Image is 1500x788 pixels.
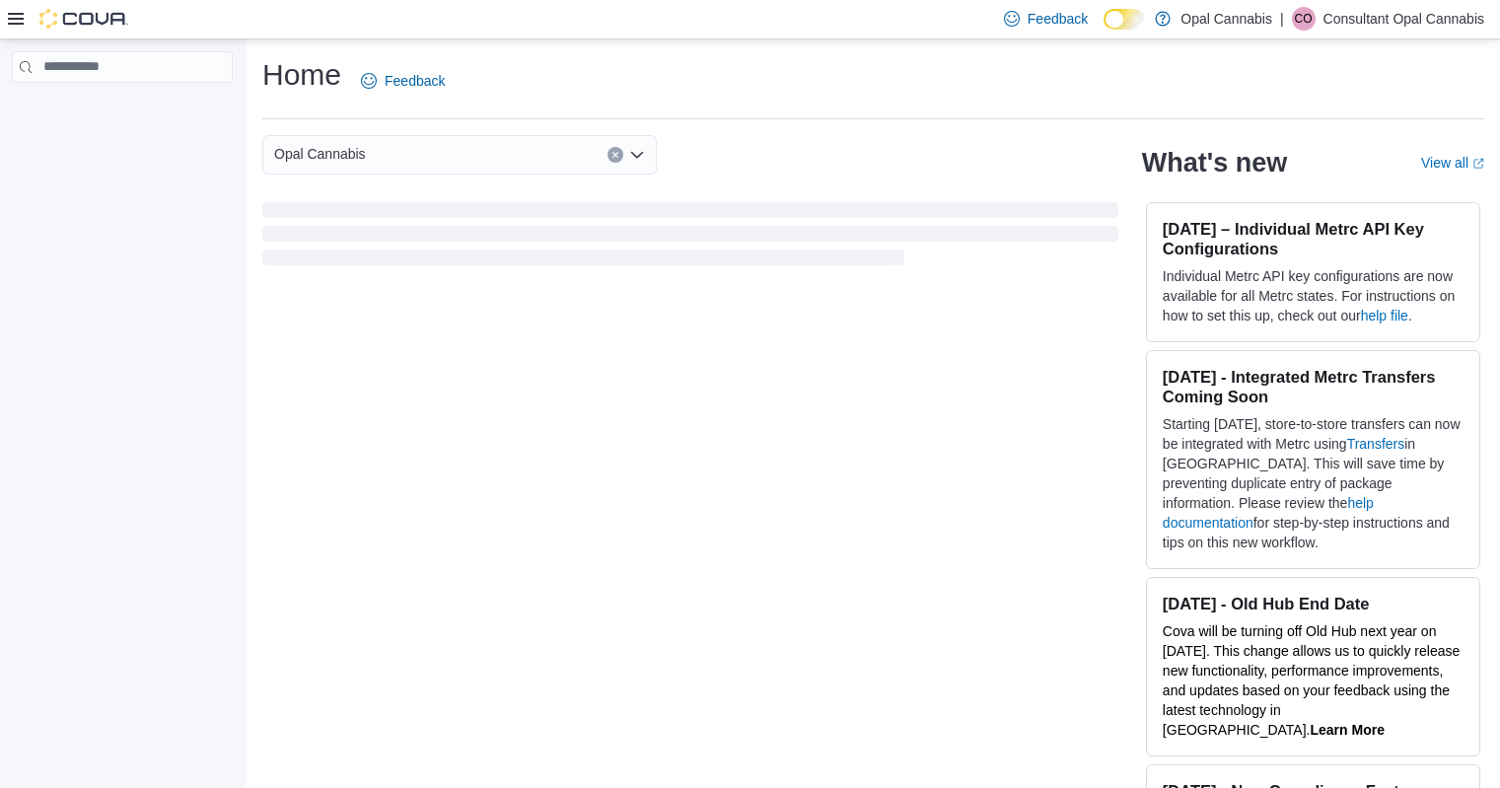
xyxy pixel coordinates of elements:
[1142,147,1287,179] h2: What's new
[1028,9,1088,29] span: Feedback
[1163,594,1464,613] h3: [DATE] - Old Hub End Date
[1180,7,1272,31] p: Opal Cannabis
[1163,495,1374,531] a: help documentation
[385,71,445,91] span: Feedback
[1163,219,1464,258] h3: [DATE] – Individual Metrc API Key Configurations
[1163,414,1464,552] p: Starting [DATE], store-to-store transfers can now be integrated with Metrc using in [GEOGRAPHIC_D...
[1472,158,1484,170] svg: External link
[39,9,128,29] img: Cova
[1310,722,1384,738] a: Learn More
[1163,367,1464,406] h3: [DATE] - Integrated Metrc Transfers Coming Soon
[1163,266,1464,325] p: Individual Metrc API key configurations are now available for all Metrc states. For instructions ...
[1280,7,1284,31] p: |
[262,206,1118,269] span: Loading
[1323,7,1484,31] p: Consultant Opal Cannabis
[629,147,645,163] button: Open list of options
[1104,30,1105,31] span: Dark Mode
[1295,7,1313,31] span: CO
[274,142,366,166] span: Opal Cannabis
[12,87,233,134] nav: Complex example
[1421,155,1484,171] a: View allExternal link
[262,55,341,95] h1: Home
[1104,9,1145,30] input: Dark Mode
[1347,436,1405,452] a: Transfers
[1292,7,1316,31] div: Consultant Opal Cannabis
[1163,623,1460,738] span: Cova will be turning off Old Hub next year on [DATE]. This change allows us to quickly release ne...
[1361,308,1408,323] a: help file
[607,147,623,163] button: Clear input
[353,61,453,101] a: Feedback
